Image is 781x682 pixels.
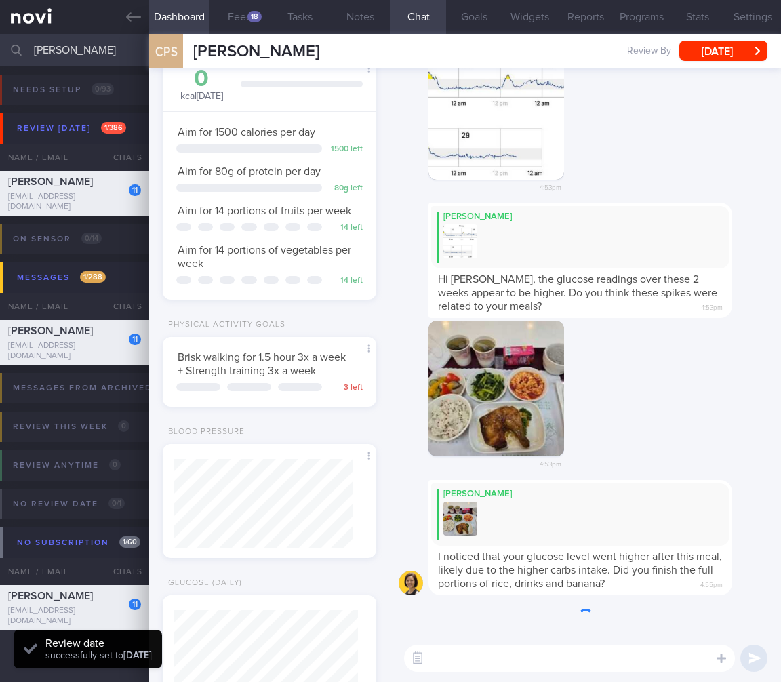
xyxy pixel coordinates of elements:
div: 0 [176,67,227,91]
img: Replying to photo by Mee Li [443,224,477,258]
span: Aim for 80g of protein per day [178,166,321,177]
span: [PERSON_NAME] [8,176,93,187]
span: 0 / 93 [92,83,114,95]
div: No review date [9,495,128,513]
div: Messages [14,268,109,287]
div: 18 [247,11,262,22]
div: 80 g left [329,184,363,194]
div: [PERSON_NAME] [437,489,724,500]
div: 11 [129,184,141,196]
div: Needs setup [9,81,117,99]
div: Chats [95,558,149,585]
span: Review By [627,45,671,58]
span: Hi [PERSON_NAME], the glucose readings over these 2 weeks appear to be higher. Do you think these... [438,274,717,312]
div: kcal [DATE] [176,67,227,103]
div: Chats [95,293,149,320]
span: 0 / 14 [81,233,102,244]
div: 14 left [329,276,363,286]
span: 0 [118,420,129,432]
span: I noticed that your glucose level went higher after this meal, likely due to the higher carbs int... [438,551,722,589]
img: Photo by Mee Li [428,44,564,180]
span: 4:53pm [540,180,561,193]
span: 0 [109,459,121,470]
span: + Strength training 3x a week [178,365,316,376]
img: Photo by Mee Li [428,321,564,456]
span: Aim for 1500 calories per day [178,127,315,138]
div: 3 left [329,383,363,393]
div: 14 left [329,223,363,233]
div: [PERSON_NAME] [437,212,724,222]
span: 1 / 386 [101,122,126,134]
div: Glucose (Daily) [163,578,242,588]
span: 0 / 1 [108,498,125,509]
span: 4:53pm [701,300,723,313]
span: Brisk walking for 1.5 hour 3x a week [178,352,346,363]
div: [EMAIL_ADDRESS][DOMAIN_NAME] [8,341,141,361]
button: [DATE] [679,41,767,61]
span: [PERSON_NAME] [193,43,319,60]
span: Aim for 14 portions of fruits per week [178,205,351,216]
span: [PERSON_NAME] [8,325,93,336]
strong: [DATE] [123,651,152,660]
div: CPS [146,26,186,78]
div: Review date [45,637,152,650]
span: Aim for 14 portions of vegetables per week [178,245,351,269]
span: 4:53pm [540,456,561,469]
div: 1500 left [329,144,363,155]
div: Review anytime [9,456,124,475]
div: On sensor [9,230,105,248]
div: 11 [129,599,141,610]
div: Blood Pressure [163,427,245,437]
div: [EMAIL_ADDRESS][DOMAIN_NAME] [8,192,141,212]
span: 1 / 60 [119,536,140,548]
div: Review [DATE] [14,119,129,138]
span: 1 / 288 [80,271,106,283]
div: Chats [95,144,149,171]
span: 4:55pm [700,577,723,590]
div: No subscription [14,534,144,552]
span: successfully set to [45,651,152,660]
span: [PERSON_NAME] [8,590,93,601]
div: [EMAIL_ADDRESS][DOMAIN_NAME] [8,606,141,626]
div: 11 [129,334,141,345]
img: Replying to photo by Mee Li [443,502,477,536]
div: Physical Activity Goals [163,320,285,330]
div: Review this week [9,418,133,436]
div: Messages from Archived [9,379,182,397]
